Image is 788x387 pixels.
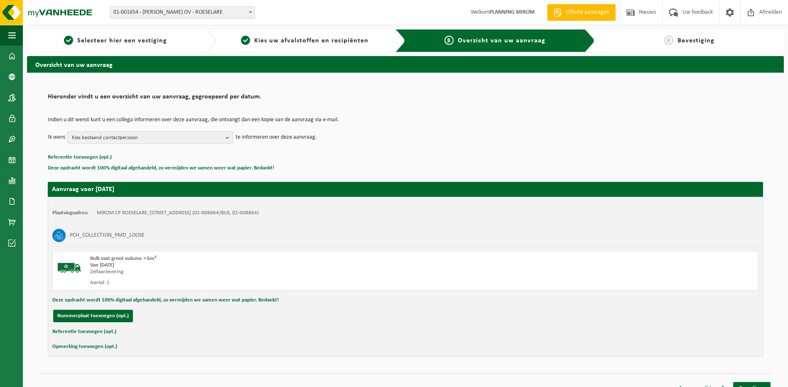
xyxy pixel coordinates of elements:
span: 2 [241,36,250,45]
h2: Hieronder vindt u een overzicht van uw aanvraag, gegroepeerd per datum. [48,93,763,105]
span: Bulk vast groot volume > 6m³ [90,256,156,261]
strong: Plaatsingsadres: [52,210,88,216]
p: Ik wens [48,131,65,144]
strong: Aanvraag voor [DATE] [52,186,114,193]
h2: Overzicht van uw aanvraag [27,56,784,72]
span: Bevestiging [678,37,714,44]
span: 4 [664,36,673,45]
strong: Van [DATE] [90,262,114,268]
span: Kies uw afvalstoffen en recipiënten [254,37,368,44]
span: Selecteer hier een vestiging [77,37,167,44]
span: Overzicht van uw aanvraag [458,37,545,44]
a: Offerte aanvragen [547,4,616,21]
button: Opmerking toevoegen (opt.) [52,341,117,352]
p: Indien u dit wenst kunt u een collega informeren over deze aanvraag, die ontvangt dan een kopie v... [48,117,763,123]
p: te informeren over deze aanvraag. [236,131,317,144]
button: Deze opdracht wordt 100% digitaal afgehandeld, zo vermijden we samen weer wat papier. Bedankt! [52,295,279,306]
span: 01-001654 - MIROM ROESELARE OV - ROESELARE [110,6,255,19]
a: 1Selecteer hier een vestiging [31,36,200,46]
button: Nummerplaat toevoegen (opt.) [53,310,133,322]
button: Referentie toevoegen (opt.) [48,152,112,163]
span: Offerte aanvragen [564,8,611,17]
div: Aantal: 1 [90,279,439,286]
button: Deze opdracht wordt 100% digitaal afgehandeld, zo vermijden we samen weer wat papier. Bedankt! [48,163,274,174]
span: Kies bestaand contactpersoon [72,132,222,144]
div: Zelfaanlevering [90,269,439,275]
strong: PLANNING MIROM [489,9,535,15]
span: 01-001654 - MIROM ROESELARE OV - ROESELARE [110,7,255,18]
span: 1 [64,36,73,45]
button: Referentie toevoegen (opt.) [52,326,116,337]
span: 3 [444,36,454,45]
td: MIROM CP ROESELARE, [STREET_ADDRESS] (02-008864/BUS, 02-008864) [97,210,259,216]
img: BL-SO-LV.png [57,255,82,280]
h3: PCH_COLLECTION_PMD_LOOSE [70,229,145,242]
button: Kies bestaand contactpersoon [67,131,233,144]
a: 2Kies uw afvalstoffen en recipiënten [221,36,389,46]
